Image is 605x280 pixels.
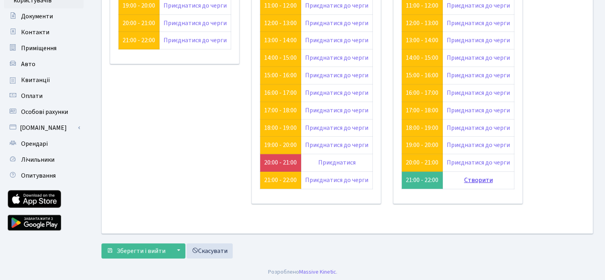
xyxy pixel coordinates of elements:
[4,56,84,72] a: Авто
[21,108,68,116] span: Особові рахунки
[406,88,438,97] a: 16:00 - 17:00
[406,1,438,10] a: 11:00 - 12:00
[163,19,227,27] a: Приєднатися до черги
[406,158,438,167] a: 20:00 - 21:00
[21,76,50,84] span: Квитанції
[123,19,155,27] a: 20:00 - 21:00
[406,71,438,80] a: 15:00 - 16:00
[21,28,49,37] span: Контакти
[264,1,297,10] a: 11:00 - 12:00
[264,19,297,27] a: 12:00 - 13:00
[447,36,510,45] a: Приєднатися до черги
[163,1,227,10] a: Приєднатися до черги
[406,19,438,27] a: 12:00 - 13:00
[21,171,56,180] span: Опитування
[305,88,368,97] a: Приєднатися до черги
[299,268,336,276] a: Massive Kinetic
[4,136,84,152] a: Орендарі
[4,120,84,136] a: [DOMAIN_NAME]
[4,104,84,120] a: Особові рахунки
[187,243,233,258] a: Скасувати
[163,36,227,45] a: Приєднатися до черги
[123,1,155,10] a: 19:00 - 20:00
[305,36,368,45] a: Приєднатися до черги
[264,106,297,115] a: 17:00 - 18:00
[406,53,438,62] a: 14:00 - 15:00
[447,1,510,10] a: Приєднатися до черги
[4,168,84,184] a: Опитування
[4,88,84,104] a: Оплати
[21,12,53,21] span: Документи
[406,141,438,149] a: 19:00 - 20:00
[21,60,35,69] span: Авто
[101,243,171,258] button: Зберегти і вийти
[447,71,510,80] a: Приєднатися до черги
[305,141,368,149] a: Приєднатися до черги
[264,53,297,62] a: 14:00 - 15:00
[264,158,297,167] a: 20:00 - 21:00
[264,123,297,132] a: 18:00 - 19:00
[464,176,493,184] a: Створити
[305,19,368,27] a: Приєднатися до черги
[264,36,297,45] a: 13:00 - 14:00
[21,92,43,100] span: Оплати
[264,176,297,184] a: 21:00 - 22:00
[305,106,368,115] a: Приєднатися до черги
[447,106,510,115] a: Приєднатися до черги
[4,72,84,88] a: Квитанції
[268,268,337,276] div: Розроблено .
[406,36,438,45] a: 13:00 - 14:00
[264,71,297,80] a: 15:00 - 16:00
[117,247,165,255] span: Зберегти і вийти
[21,139,48,148] span: Орендарі
[264,141,297,149] a: 19:00 - 20:00
[123,36,155,45] a: 21:00 - 22:00
[264,88,297,97] a: 16:00 - 17:00
[21,44,56,53] span: Приміщення
[447,123,510,132] a: Приєднатися до черги
[447,53,510,62] a: Приєднатися до черги
[447,19,510,27] a: Приєднатися до черги
[305,123,368,132] a: Приєднатися до черги
[4,8,84,24] a: Документи
[447,141,510,149] a: Приєднатися до черги
[305,176,368,184] a: Приєднатися до черги
[305,53,368,62] a: Приєднатися до черги
[318,158,356,167] a: Приєднатися
[406,123,438,132] a: 18:00 - 19:00
[447,88,510,97] a: Приєднатися до черги
[402,172,443,189] td: 21:00 - 22:00
[4,24,84,40] a: Контакти
[4,152,84,168] a: Лічильники
[305,71,368,80] a: Приєднатися до черги
[406,106,438,115] a: 17:00 - 18:00
[21,155,54,164] span: Лічильники
[4,40,84,56] a: Приміщення
[447,158,510,167] a: Приєднатися до черги
[305,1,368,10] a: Приєднатися до черги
